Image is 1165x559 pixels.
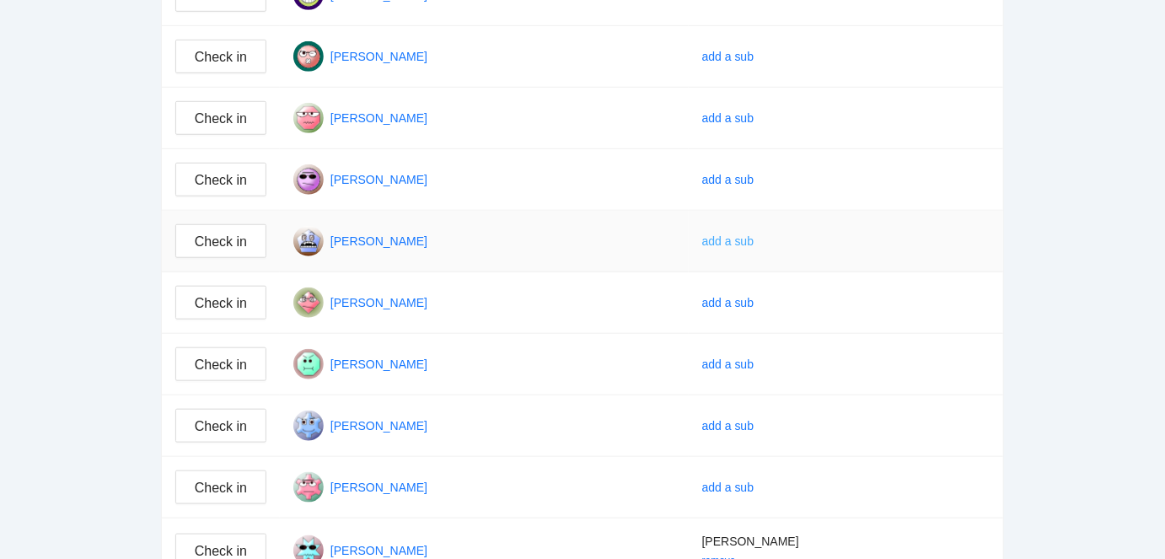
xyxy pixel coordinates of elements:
[195,477,247,498] span: Check in
[702,293,754,312] div: add a sub
[702,47,754,66] div: add a sub
[293,411,324,441] img: Gravatar for kendelene lewis@gmail.com
[293,226,324,256] img: Gravatar for howard feldman@gmail.com
[330,111,427,125] a: [PERSON_NAME]
[293,164,324,195] img: Gravatar for emidio tenaglia@gmail.com
[195,416,247,437] span: Check in
[195,108,247,129] span: Check in
[195,354,247,375] span: Check in
[293,41,324,72] img: Gravatar for bruce leavens@gmail.com
[195,293,247,314] span: Check in
[702,170,754,189] div: add a sub
[195,46,247,67] span: Check in
[175,101,266,135] button: Check in
[702,109,754,127] div: add a sub
[175,163,266,196] button: Check in
[330,50,427,63] a: [PERSON_NAME]
[293,103,324,133] img: Gravatar for claudia dunlevy@gmail.com
[330,419,427,433] a: [PERSON_NAME]
[330,481,427,494] a: [PERSON_NAME]
[702,535,799,548] span: [PERSON_NAME]
[702,478,754,497] div: add a sub
[330,296,427,309] a: [PERSON_NAME]
[175,286,266,320] button: Check in
[293,288,324,318] img: Gravatar for jodi nack@gmail.com
[702,232,754,250] div: add a sub
[175,470,266,504] button: Check in
[175,409,266,443] button: Check in
[195,231,247,252] span: Check in
[702,355,754,374] div: add a sub
[330,357,427,371] a: [PERSON_NAME]
[175,347,266,381] button: Check in
[195,169,247,191] span: Check in
[293,472,324,503] img: Gravatar for marianne calvo@gmail.com
[330,234,427,248] a: [PERSON_NAME]
[702,417,754,435] div: add a sub
[293,349,324,379] img: Gravatar for joseph carrado@gmail.com
[330,544,427,557] a: [PERSON_NAME]
[175,40,266,73] button: Check in
[175,224,266,258] button: Check in
[330,173,427,186] a: [PERSON_NAME]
